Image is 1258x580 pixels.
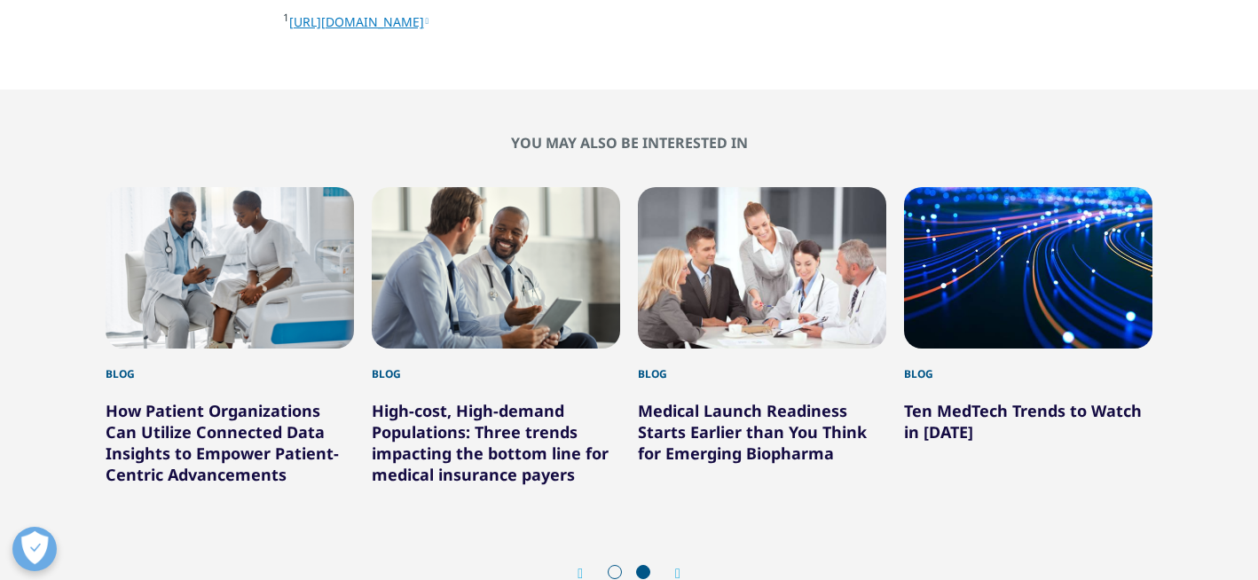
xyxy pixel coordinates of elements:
[638,400,867,464] a: Medical Launch Readiness Starts Earlier than You Think for Emerging Biopharma
[289,13,429,30] a: [URL][DOMAIN_NAME]
[904,187,1152,485] div: 6 / 6
[372,349,620,382] div: Blog
[106,400,339,485] a: How Patient Organizations Can Utilize Connected Data Insights to Empower Patient-Centric Advancem...
[283,11,289,24] sup: 1
[372,400,609,485] a: High-cost, High-demand Populations: Three trends impacting the bottom line for medical insurance ...
[106,349,354,382] div: Blog
[106,134,1152,152] h2: You may also be interested in
[638,349,886,382] div: Blog
[638,187,886,485] div: 5 / 6
[372,187,620,485] div: 4 / 6
[106,187,354,485] div: 3 / 6
[904,400,1142,443] a: Ten MedTech Trends to Watch in [DATE]
[12,527,57,571] button: Open Preferences
[289,13,424,30] span: [URL][DOMAIN_NAME]
[904,349,1152,382] div: Blog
